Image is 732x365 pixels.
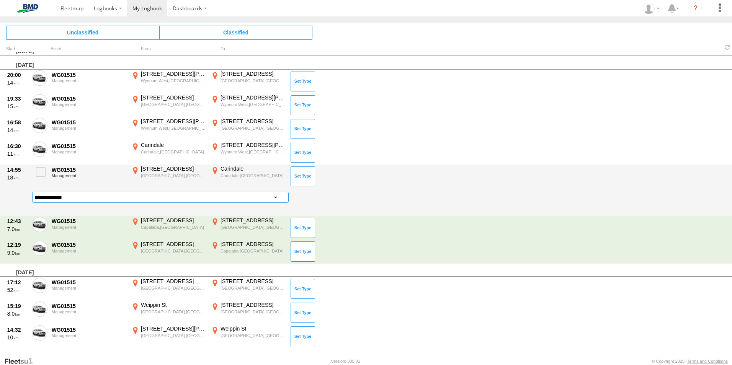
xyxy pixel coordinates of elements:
div: [STREET_ADDRESS][PERSON_NAME] [141,118,206,125]
button: Click to Set [291,279,315,299]
div: [GEOGRAPHIC_DATA],[GEOGRAPHIC_DATA] [221,78,285,83]
div: [GEOGRAPHIC_DATA],[GEOGRAPHIC_DATA] [141,173,206,178]
div: Weippin St [141,301,206,308]
div: 18 [7,174,28,181]
button: Click to Set [291,119,315,139]
div: 14 [7,79,28,86]
label: Click to View Event Location [130,278,207,300]
div: Carindale,[GEOGRAPHIC_DATA] [221,173,285,178]
div: 20:00 [7,72,28,78]
div: WG01515 [52,166,126,173]
div: [GEOGRAPHIC_DATA],[GEOGRAPHIC_DATA] [141,102,206,107]
div: Management [52,78,126,83]
div: 10 [7,334,28,341]
label: Click to View Event Location [130,142,207,164]
div: Click to Sort [6,47,29,51]
button: Click to Set [291,166,315,186]
div: [STREET_ADDRESS] [221,278,285,285]
div: WG01515 [52,119,126,126]
label: Click to View Event Location [130,165,207,187]
button: Click to Set [291,95,315,115]
div: [GEOGRAPHIC_DATA],[GEOGRAPHIC_DATA] [221,309,285,314]
label: Click to View Event Location [210,165,286,187]
div: © Copyright 2025 - [652,359,728,363]
div: [GEOGRAPHIC_DATA],[GEOGRAPHIC_DATA] [221,225,285,230]
div: 12:43 [7,218,28,225]
div: Version: 305.01 [331,359,360,363]
div: WG01515 [52,72,126,78]
label: Click to View Event Location [210,217,286,239]
div: 14:55 [7,166,28,173]
div: Management [52,150,126,154]
label: Click to View Event Location [210,278,286,300]
div: [STREET_ADDRESS] [141,217,206,224]
div: [GEOGRAPHIC_DATA],[GEOGRAPHIC_DATA] [221,285,285,291]
div: 17:12 [7,279,28,286]
div: 8.0 [7,310,28,317]
div: Management [52,333,126,338]
span: Click to view Unclassified Trips [6,26,159,39]
div: Management [52,102,126,107]
div: Wynnum West,[GEOGRAPHIC_DATA] [141,78,206,83]
label: Click to View Event Location [130,118,207,140]
label: Click to View Event Location [130,301,207,324]
div: [STREET_ADDRESS][PERSON_NAME] [141,70,206,77]
div: [GEOGRAPHIC_DATA],[GEOGRAPHIC_DATA] [221,333,285,338]
label: Click to View Event Location [130,325,207,347]
div: [GEOGRAPHIC_DATA],[GEOGRAPHIC_DATA] [141,333,206,338]
div: 7.0 [7,226,28,233]
label: Click to View Event Location [130,241,207,263]
div: 15 [7,103,28,110]
div: 9.0 [7,249,28,256]
button: Click to Set [291,143,315,163]
div: Management [52,286,126,290]
button: Click to Set [291,241,315,261]
div: [GEOGRAPHIC_DATA],[GEOGRAPHIC_DATA] [141,309,206,314]
div: Asset [51,47,127,51]
div: 14 [7,127,28,134]
label: Click to View Event Location [130,94,207,116]
div: 12:19 [7,241,28,248]
a: Terms and Conditions [687,359,728,363]
div: 14:32 [7,326,28,333]
div: Capalaba,[GEOGRAPHIC_DATA] [141,225,206,230]
div: Wynnum West,[GEOGRAPHIC_DATA] [141,125,206,131]
button: Click to Set [291,72,315,91]
button: Click to Set [291,303,315,323]
label: Click to View Event Location [210,325,286,347]
div: [GEOGRAPHIC_DATA],[GEOGRAPHIC_DATA] [221,125,285,131]
div: [STREET_ADDRESS] [141,165,206,172]
label: Click to View Event Location [130,217,207,239]
div: [STREET_ADDRESS] [221,241,285,248]
label: Click to View Event Location [210,118,286,140]
label: Click to View Event Location [210,142,286,164]
div: [STREET_ADDRESS] [221,70,285,77]
div: 19:33 [7,95,28,102]
div: 16:30 [7,143,28,150]
div: Carindale [141,142,206,148]
a: Visit our Website [4,357,39,365]
span: Click to view Classified Trips [159,26,312,39]
div: To [210,47,286,51]
label: Click to View Event Location [210,241,286,263]
button: Click to Set [291,218,315,238]
label: Click to View Event Location [210,301,286,324]
div: [GEOGRAPHIC_DATA],[GEOGRAPHIC_DATA] [141,285,206,291]
div: 16:58 [7,119,28,126]
div: Capalaba,[GEOGRAPHIC_DATA] [221,248,285,254]
label: Click to View Event Location [210,94,286,116]
div: [STREET_ADDRESS][PERSON_NAME] [221,142,285,148]
div: [STREET_ADDRESS][PERSON_NAME] [221,94,285,101]
div: Management [52,225,126,230]
div: WG01515 [52,326,126,333]
div: Management [52,310,126,314]
div: WG01515 [52,218,126,225]
div: WG01515 [52,303,126,310]
div: [STREET_ADDRESS] [141,278,206,285]
div: WG01515 [52,143,126,150]
div: Weippin St [221,325,285,332]
div: WG01515 [52,241,126,248]
label: Click to View Event Location [210,70,286,93]
div: [STREET_ADDRESS] [141,94,206,101]
div: [STREET_ADDRESS] [221,118,285,125]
